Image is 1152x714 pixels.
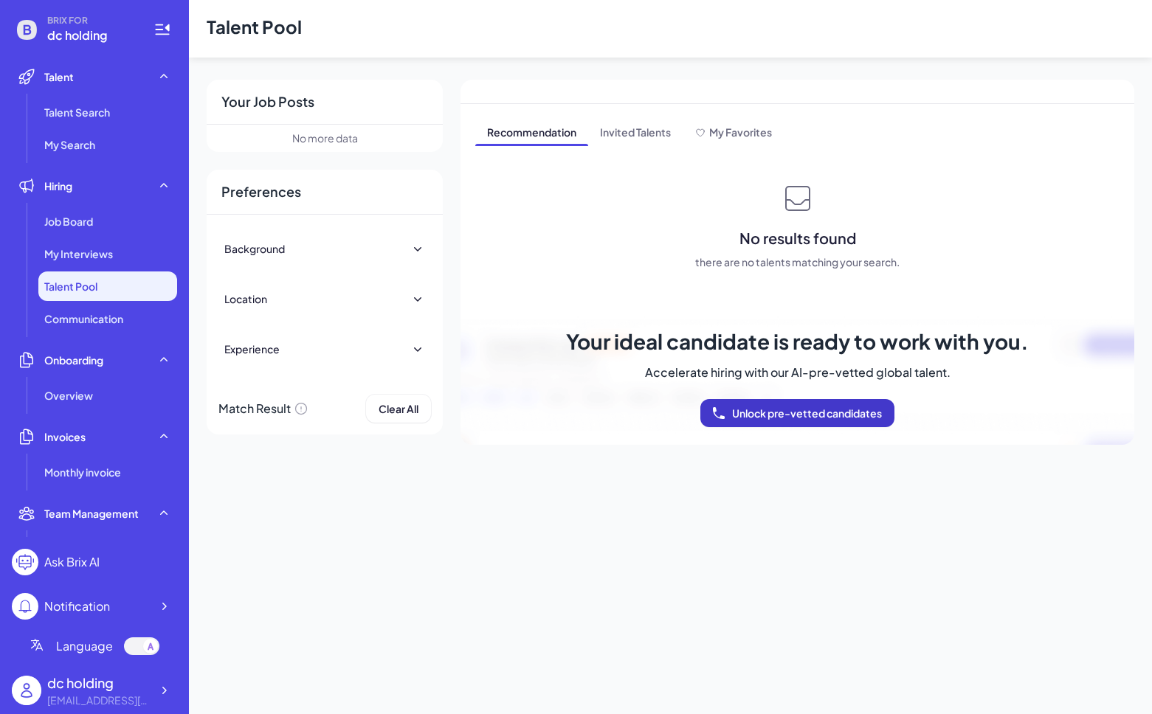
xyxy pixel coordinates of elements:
[700,399,894,427] button: Unlock pre-vetted candidates
[292,131,358,146] div: No more data
[207,170,443,215] div: Preferences
[44,178,72,193] span: Hiring
[47,15,136,27] span: BRIX FOR
[224,291,267,306] div: Location
[44,553,100,571] div: Ask Brix AI
[588,122,683,145] span: Invited Talents
[44,353,103,367] span: Onboarding
[47,27,136,44] span: dc holding
[566,328,1029,355] span: Your ideal candidate is ready to work with you.
[739,228,856,249] span: No results found
[44,137,95,152] span: My Search
[366,395,431,423] button: Clear All
[44,279,97,294] span: Talent Pool
[224,342,280,356] div: Experience
[218,395,308,423] div: Match Result
[44,69,74,84] span: Talent
[44,214,93,229] span: Job Board
[44,105,110,119] span: Talent Search
[44,429,86,444] span: Invoices
[732,406,882,420] span: Unlock pre-vetted candidates
[645,364,951,381] span: Accelerate hiring with our AI-pre-vetted global talent.
[44,311,123,326] span: Communication
[12,676,41,705] img: user_logo.png
[44,246,113,261] span: My Interviews
[379,402,418,415] span: Clear All
[475,122,588,145] span: Recommendation
[207,80,443,125] div: Your Job Posts
[461,311,1134,445] img: talent-bg
[44,465,121,479] span: Monthly invoice
[56,637,113,655] span: Language
[695,254,900,269] span: there are no talents matching your search.
[47,673,151,693] div: dc holding
[44,597,110,615] div: Notification
[47,693,151,708] div: 582067631@qq.com
[44,506,139,521] span: Team Management
[44,388,93,403] span: Overview
[224,241,285,256] div: Background
[709,125,772,139] span: My Favorites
